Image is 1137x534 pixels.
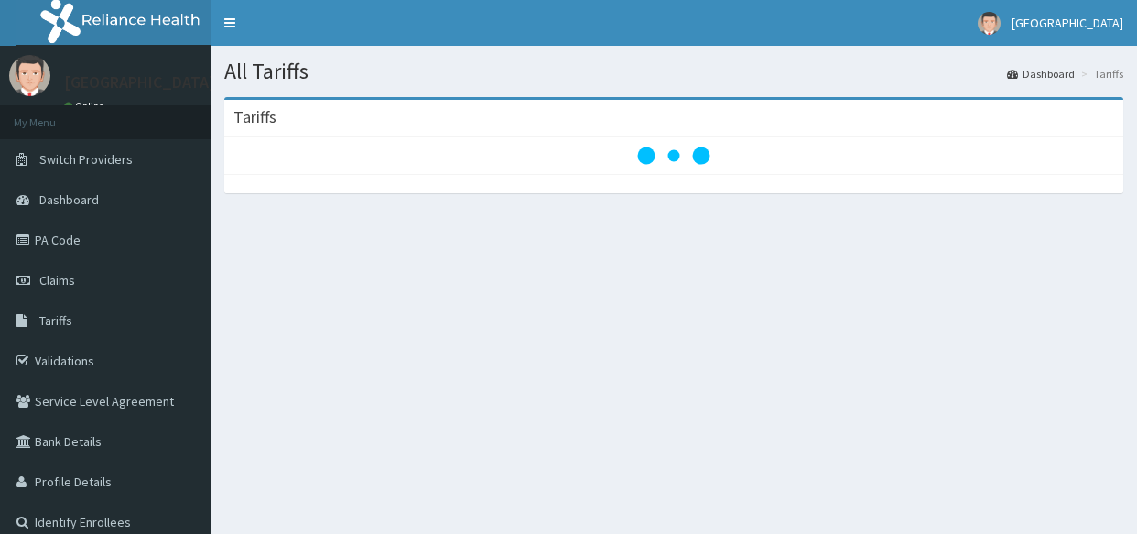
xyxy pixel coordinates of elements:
[1077,66,1123,82] li: Tariffs
[224,60,1123,83] h1: All Tariffs
[978,12,1001,35] img: User Image
[1012,15,1123,31] span: [GEOGRAPHIC_DATA]
[637,119,710,192] svg: audio-loading
[39,151,133,168] span: Switch Providers
[39,191,99,208] span: Dashboard
[9,55,50,96] img: User Image
[233,109,276,125] h3: Tariffs
[64,74,215,91] p: [GEOGRAPHIC_DATA]
[1007,66,1075,82] a: Dashboard
[39,272,75,289] span: Claims
[64,100,108,113] a: Online
[39,312,72,329] span: Tariffs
